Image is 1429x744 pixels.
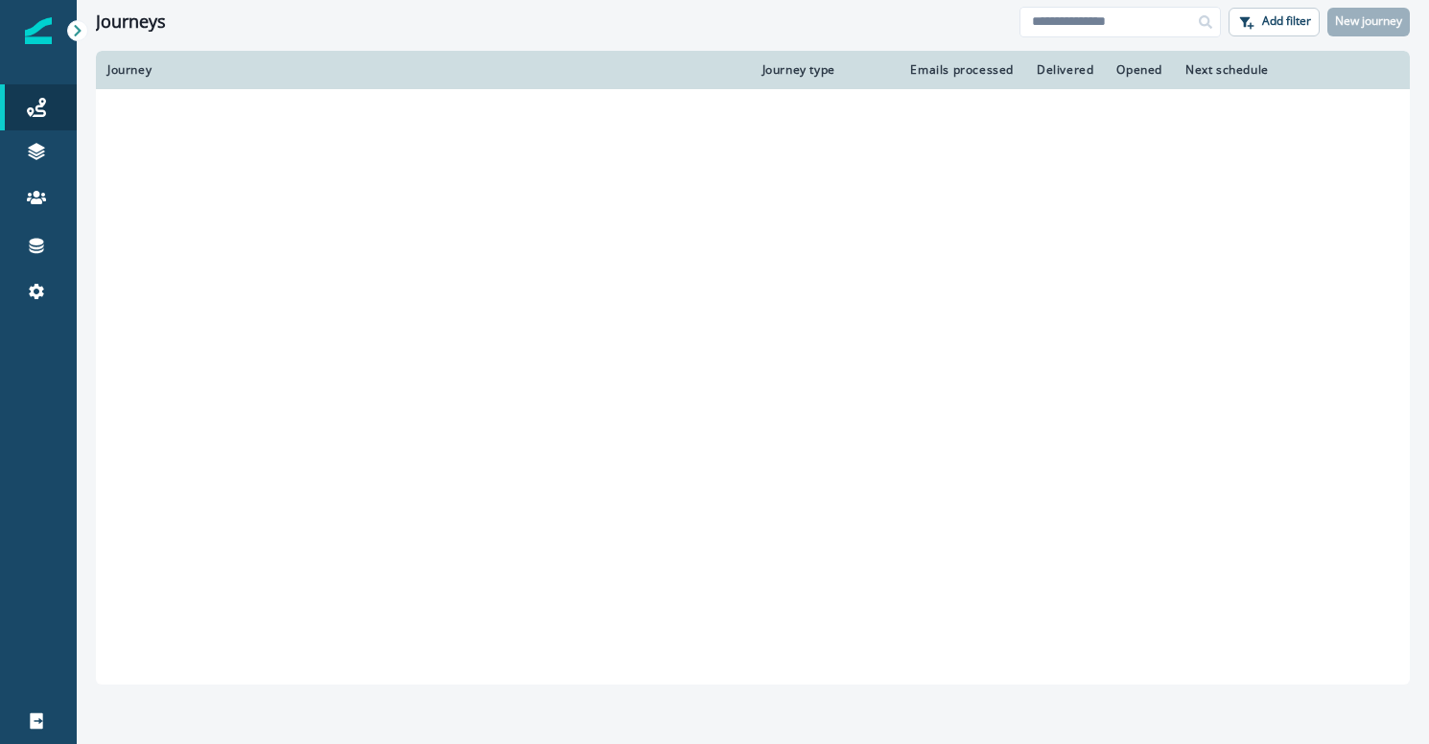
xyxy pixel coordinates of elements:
[762,62,881,78] div: Journey type
[1229,8,1320,36] button: Add filter
[1116,62,1162,78] div: Opened
[903,62,1014,78] div: Emails processed
[107,62,739,78] div: Journey
[1185,62,1351,78] div: Next schedule
[1037,62,1093,78] div: Delivered
[96,12,166,33] h1: Journeys
[1335,14,1402,28] p: New journey
[1262,14,1311,28] p: Add filter
[1327,8,1410,36] button: New journey
[25,17,52,44] img: Inflection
